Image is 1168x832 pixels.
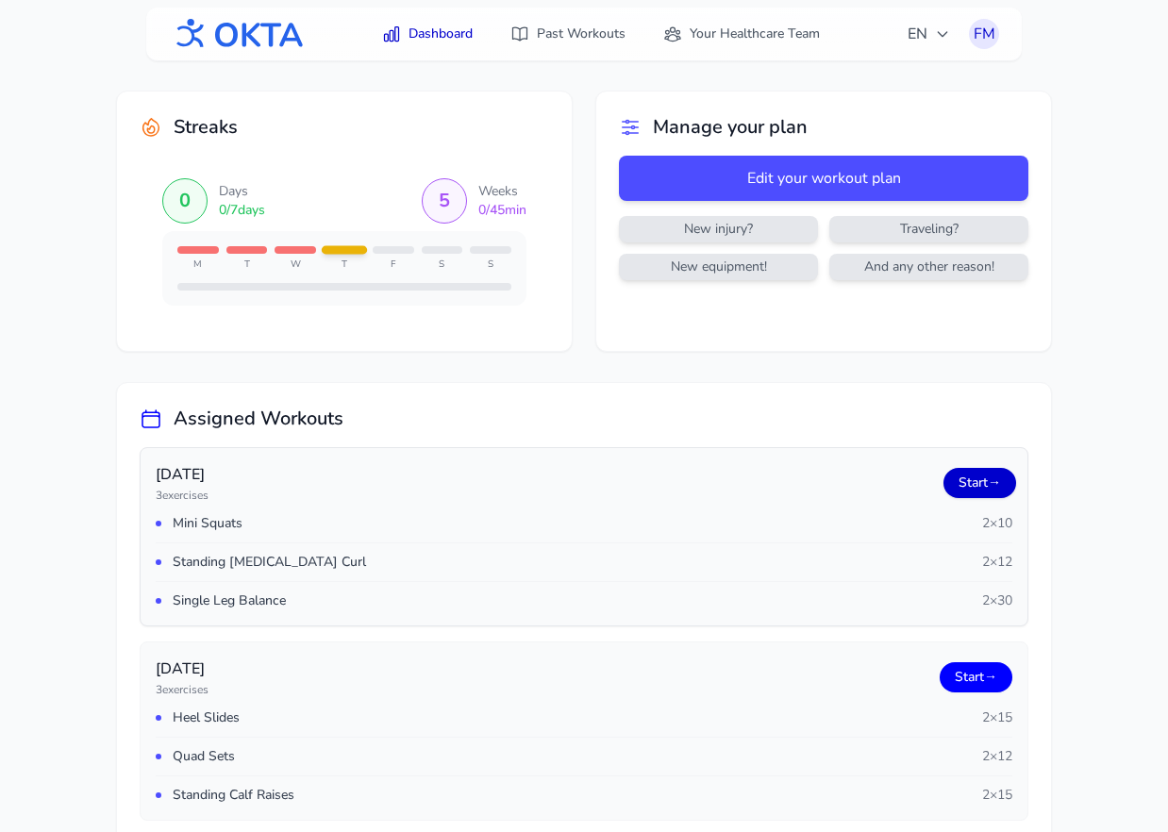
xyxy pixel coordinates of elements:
[896,15,961,53] button: EN
[156,488,209,503] p: 3 exercises
[156,463,209,486] p: [DATE]
[371,17,484,51] a: Dashboard
[173,708,240,727] span: Heel Slides
[982,708,1012,727] span: 2 × 15
[470,258,511,272] div: S
[173,786,294,805] span: Standing Calf Raises
[177,258,219,272] div: M
[226,258,268,272] div: T
[173,591,286,610] span: Single Leg Balance
[173,514,242,533] span: Mini Squats
[439,188,450,214] div: 5
[940,662,1012,692] a: Start→
[219,201,265,220] div: 0 / 7 days
[156,682,209,697] p: 3 exercises
[943,468,1016,498] a: Start→
[499,17,637,51] a: Past Workouts
[174,114,238,141] h2: Streaks
[373,258,414,272] div: F
[833,220,1025,239] span: Traveling?
[652,17,831,51] a: Your Healthcare Team
[422,258,463,272] div: S
[982,591,1012,610] span: 2 × 30
[982,786,1012,805] span: 2 × 15
[173,553,366,572] span: Standing [MEDICAL_DATA] Curl
[982,514,1012,533] span: 2 × 10
[324,258,365,272] div: T
[179,188,191,214] div: 0
[219,182,265,201] div: Days
[169,9,305,58] img: OKTA logo
[174,406,343,432] h2: Assigned Workouts
[969,19,999,49] button: FM
[173,747,235,766] span: Quad Sets
[478,201,526,220] div: 0 / 45 min
[478,182,526,201] div: Weeks
[908,23,950,45] span: EN
[653,114,808,141] h2: Manage your plan
[275,258,316,272] div: W
[623,258,814,276] span: New equipment!
[833,258,1025,276] span: And any other reason!
[982,747,1012,766] span: 2 × 12
[156,657,209,680] p: [DATE]
[623,220,814,239] span: New injury?
[619,156,1028,201] button: Edit your workout plan
[982,553,1012,572] span: 2 × 12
